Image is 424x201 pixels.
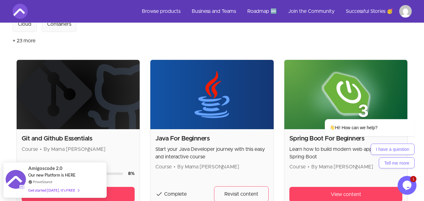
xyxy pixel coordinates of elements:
a: Roadmap 🆕 [242,4,282,19]
span: check [155,190,163,198]
iframe: chat widget [305,62,418,173]
p: Learn how to build modern web applications with Spring Boot [289,145,403,161]
a: Business and Teams [187,4,241,19]
div: Cloud [18,20,31,28]
h2: Git and Github Essentials [22,134,135,143]
span: • [174,164,175,169]
img: Profile image for MUBARAKALI MULLA [399,5,412,18]
img: Product image for Spring Boot For Beginners [284,60,408,129]
button: + 23 more [13,32,35,50]
a: Join the Community [283,4,340,19]
span: By Mama [PERSON_NAME] [44,147,105,152]
iframe: chat widget [398,176,418,195]
span: Our new Platform is HERE [28,172,76,177]
h2: Java For Beginners [155,134,269,143]
nav: Main [137,4,412,19]
span: View content [331,191,361,198]
div: Get started [DATE]. It's FREE [28,187,79,194]
h2: Spring Boot For Beginners [289,134,403,143]
a: Successful Stories 🥳 [341,4,398,19]
span: Course [155,164,172,169]
div: Containers [47,20,71,28]
img: Product image for Git and Github Essentials [17,60,140,129]
img: Product image for Java For Beginners [150,60,274,129]
p: Start your Java Developer journey with this easy and interactive course [155,145,269,161]
span: • [40,147,42,152]
a: Browse products [137,4,185,19]
img: Amigoscode logo [13,4,28,19]
img: provesource social proof notification image [6,170,26,190]
span: Course [289,164,306,169]
span: Complete [164,192,187,197]
span: Revisit content [224,190,258,198]
span: By Mama [PERSON_NAME] [177,164,239,169]
a: ProveSource [33,179,52,184]
span: Amigoscode 2.0 [28,165,62,172]
span: Course [22,147,38,152]
span: 8 % [128,172,135,176]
